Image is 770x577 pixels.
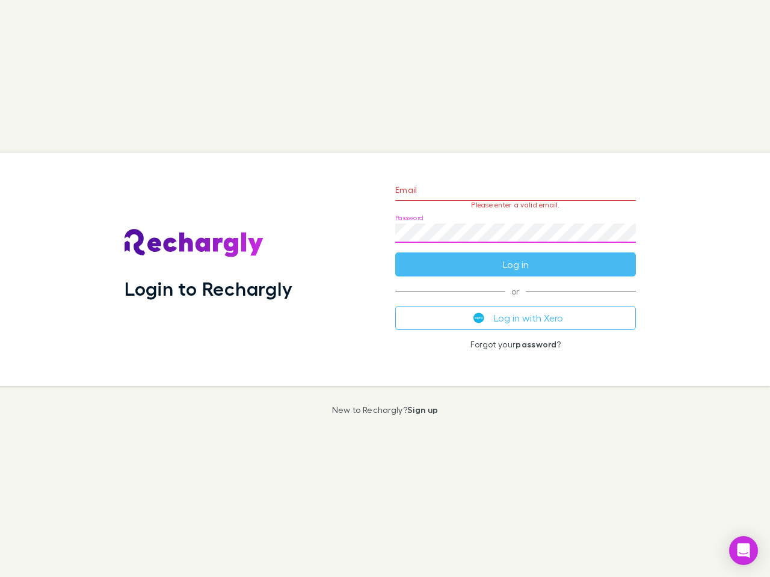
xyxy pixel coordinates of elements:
[125,277,292,300] h1: Login to Rechargly
[395,340,636,349] p: Forgot your ?
[516,339,556,349] a: password
[407,405,438,415] a: Sign up
[125,229,264,258] img: Rechargly's Logo
[395,306,636,330] button: Log in with Xero
[473,313,484,323] img: Xero's logo
[395,213,423,222] label: Password
[395,201,636,209] p: Please enter a valid email.
[729,536,758,565] div: Open Intercom Messenger
[395,291,636,292] span: or
[395,252,636,276] button: Log in
[332,405,439,415] p: New to Rechargly?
